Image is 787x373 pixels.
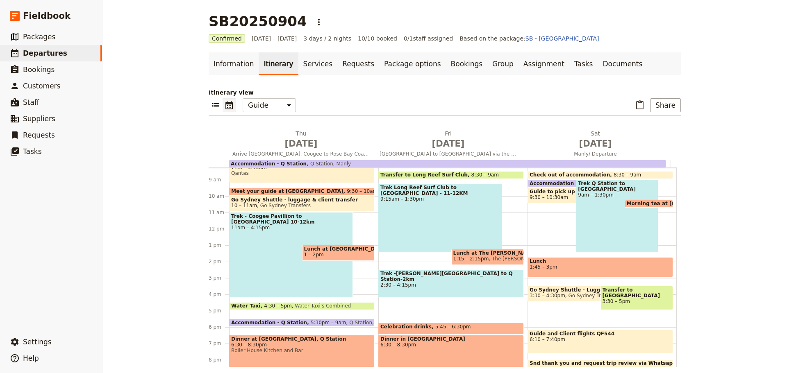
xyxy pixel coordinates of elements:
span: Trek - Coogee Pavillion to [GEOGRAPHIC_DATA] 10-12km [231,213,351,225]
span: Accommodation - Q Station [231,320,311,325]
span: 6:30 – 8:30pm [231,342,373,348]
span: Go Sydney Shuttle - luggage & client transfer [231,197,373,203]
span: [DATE] – [DATE] [252,34,297,43]
span: Packages [23,33,55,41]
h2: Thu [232,129,370,150]
div: 12 pm [209,226,229,232]
span: Lunch at The [PERSON_NAME] [PERSON_NAME][GEOGRAPHIC_DATA] [453,250,522,256]
h2: Sat [527,129,664,150]
div: Trek Long Reef Surf Club to [GEOGRAPHIC_DATA] - 11-12KM9:15am – 1:30pm [378,183,502,253]
span: Transfer to Long Reef Surf Club [380,172,471,178]
span: Go Sydney Shuttle - Luggage collect & Transfer from [GEOGRAPHIC_DATA] [530,287,649,293]
span: 4:30 – 5pm [264,303,292,309]
div: Lunch1:45 – 3pm [528,257,673,277]
span: Lunch [530,258,671,264]
span: Accommodation - Q Station [231,161,307,167]
span: Dinner in [GEOGRAPHIC_DATA] [380,336,522,342]
span: The [PERSON_NAME] Manly [489,256,560,262]
div: Water Taxi4:30 – 5pmWater Taxi's Combined [229,302,375,310]
span: 8:30 – 9am [614,172,641,178]
span: Trek Q Station to [GEOGRAPHIC_DATA] [578,181,656,192]
span: [DATE] [380,138,517,150]
span: Transfer to [GEOGRAPHIC_DATA] [603,287,671,298]
div: Snd thank you and request trip review via Whatsapp [528,359,673,367]
span: Trek Long Reef Surf Club to [GEOGRAPHIC_DATA] - 11-12KM [380,185,500,196]
span: Fieldbook [23,10,71,22]
span: 10/10 booked [358,34,397,43]
div: Accommodation - Q Station5:30pm – 9am [528,179,610,187]
div: Accommodation - Q Station5:30pm – 9amQ Station, Manly [229,319,375,326]
div: Lunch at [GEOGRAPHIC_DATA]1 – 2pm [302,245,375,261]
span: Go Sydney Transfers [257,203,311,208]
div: Trek Q Station to [GEOGRAPHIC_DATA]9am – 1:30pm [576,179,658,253]
span: 1:15 – 2:15pm [453,256,489,262]
button: Share [650,98,681,112]
span: Based on the package: [459,34,599,43]
span: Qantas [231,170,373,176]
span: Tasks [23,147,42,156]
span: Help [23,354,39,362]
p: Itinerary view [209,88,681,97]
a: Tasks [569,52,598,75]
span: Bookings [23,66,55,74]
h1: SB20250904 [209,13,307,29]
span: Suppliers [23,115,55,123]
span: 8:30 – 9am [471,172,499,178]
div: 2 pm [209,258,229,265]
span: Check out of accommodation [530,172,614,178]
span: 1 – 2pm [304,252,324,258]
div: Trek -[PERSON_NAME][GEOGRAPHIC_DATA] to Q Station-2km2:30 – 4:15pm [378,269,524,298]
span: 3:30 – 5pm [603,298,671,304]
span: [GEOGRAPHIC_DATA] to [GEOGRAPHIC_DATA] via the Historic [GEOGRAPHIC_DATA] [376,151,520,157]
span: [DATE] [527,138,664,150]
span: Q Station, Manly [307,161,351,167]
span: 5:45 – 6:30pm [435,324,471,333]
span: Staff [23,98,39,106]
span: Accommodation - Q Station [530,181,609,186]
span: Snd thank you and request trip review via Whatsapp [530,360,680,366]
div: Dinner in [GEOGRAPHIC_DATA]6:30 – 8:30pm [378,335,524,367]
div: 5 pm [209,307,229,314]
span: 9:30 – 10:30am [530,194,568,200]
span: Celebration drinks [380,324,435,330]
div: Go Sydney Shuttle - Luggage collect & Transfer from [GEOGRAPHIC_DATA]3:30 – 4:30pmGo Sydney Trans... [528,286,651,302]
button: Fri [DATE][GEOGRAPHIC_DATA] to [GEOGRAPHIC_DATA] via the Historic [GEOGRAPHIC_DATA] [376,129,523,160]
span: 3:30 – 4:30pm [530,293,565,298]
a: Package options [379,52,446,75]
span: 9:15am – 1:30pm [380,196,500,202]
span: Go Sydney Transfers [565,293,619,298]
div: Accommodation - Q StationQ Station, Manly [229,160,666,167]
div: Check out of accommodation8:30 – 9am [528,171,673,179]
div: 1 pm [209,242,229,249]
span: Meet your guide at [GEOGRAPHIC_DATA] [231,188,347,194]
div: Guide to pick up fruit and snacks at Coles on [GEOGRAPHIC_DATA].9:30 – 10:30am [528,188,610,203]
a: SB - [GEOGRAPHIC_DATA] [525,35,599,42]
div: Transfer to [GEOGRAPHIC_DATA]3:30 – 5pm [600,286,673,310]
span: Water Taxi [231,303,264,309]
span: Settings [23,338,52,346]
button: Thu [DATE]Arrive [GEOGRAPHIC_DATA], Coogee to Rose Bay Coastal Trek [229,129,376,160]
span: Morning tea at [GEOGRAPHIC_DATA] [627,201,731,206]
h2: Fri [380,129,517,150]
div: 11 am [209,209,229,216]
div: 9 am [209,176,229,183]
a: Itinerary [259,52,298,75]
div: Go Sydney Shuttle - luggage & client transfer10 – 11amGo Sydney Transfers [229,196,375,212]
span: Boiler House Kitchen and Bar [231,348,373,353]
a: Group [487,52,519,75]
a: Requests [337,52,379,75]
div: Celebration drinks5:45 – 6:30pm [378,323,524,335]
span: Water Taxi's Combined [292,303,351,309]
span: 9am – 1:30pm [578,192,656,198]
span: 6:10 – 7:40pm [530,337,671,342]
a: Documents [598,52,647,75]
span: Lunch at [GEOGRAPHIC_DATA] [304,246,373,252]
div: 4 pm [209,291,229,298]
span: Manly/ Departure [523,151,667,157]
span: 11am – 4:15pm [231,225,351,231]
span: Q Station, Manly [346,320,390,325]
span: Trek -[PERSON_NAME][GEOGRAPHIC_DATA] to Q Station-2km [380,271,522,282]
span: [DATE] [232,138,370,150]
div: 7 pm [209,340,229,347]
div: Trek - Coogee Pavillion to [GEOGRAPHIC_DATA] 10-12km11am – 4:15pm [229,212,353,298]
